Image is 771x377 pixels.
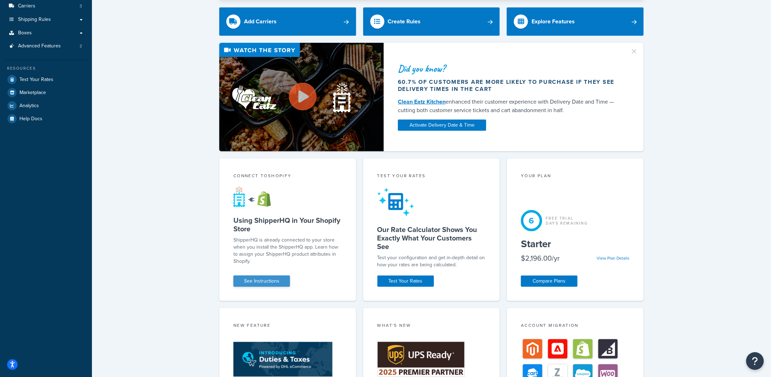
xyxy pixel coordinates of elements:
[388,17,421,27] div: Create Rules
[5,73,87,86] a: Test Your Rates
[18,43,61,49] span: Advanced Features
[546,216,588,226] div: Free Trial Days Remaining
[398,64,621,74] div: Did you know?
[5,40,87,53] a: Advanced Features2
[377,322,486,330] div: What's New
[363,7,500,36] a: Create Rules
[19,116,42,122] span: Help Docs
[521,238,630,250] h5: Starter
[521,275,578,287] a: Compare Plans
[233,173,342,181] div: Connect to Shopify
[219,43,384,151] img: Video thumbnail
[597,255,630,261] a: View Plan Details
[5,86,87,99] a: Marketplace
[5,112,87,125] a: Help Docs
[377,225,486,251] h5: Our Rate Calculator Shows You Exactly What Your Customers See
[521,173,630,181] div: Your Plan
[532,17,575,27] div: Explore Features
[5,65,87,71] div: Resources
[80,3,82,9] span: 3
[219,7,356,36] a: Add Carriers
[233,322,342,330] div: New Feature
[19,90,46,96] span: Marketplace
[521,253,560,263] div: $2,196.00/yr
[398,98,621,115] div: enhanced their customer experience with Delivery Date and Time — cutting both customer service ti...
[398,79,621,93] div: 60.7% of customers are more likely to purchase if they see delivery times in the cart
[19,77,53,83] span: Test Your Rates
[377,275,434,287] a: Test Your Rates
[377,173,486,181] div: Test your rates
[5,27,87,40] a: Boxes
[5,40,87,53] li: Advanced Features
[377,254,486,268] div: Test your configuration and get in-depth detail on how your rates are being calculated.
[5,13,87,26] a: Shipping Rules
[233,237,342,265] p: ShipperHQ is already connected to your store when you install the ShipperHQ app. Learn how to ass...
[233,216,342,233] h5: Using ShipperHQ in Your Shopify Store
[507,7,644,36] a: Explore Features
[5,99,87,112] a: Analytics
[746,352,764,370] button: Open Resource Center
[521,210,542,231] div: 6
[18,30,32,36] span: Boxes
[398,120,486,131] a: Activate Delivery Date & Time
[18,3,35,9] span: Carriers
[80,43,82,49] span: 2
[244,17,277,27] div: Add Carriers
[233,186,278,207] img: connect-shq-shopify-9b9a8c5a.svg
[233,275,290,287] a: See Instructions
[19,103,39,109] span: Analytics
[398,98,446,106] a: Clean Eatz Kitchen
[521,322,630,330] div: Account Migration
[18,17,51,23] span: Shipping Rules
